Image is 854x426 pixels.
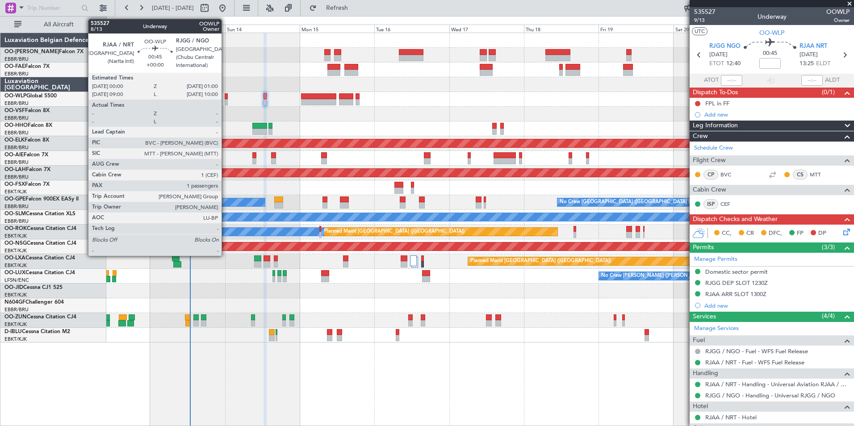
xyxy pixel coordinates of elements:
div: Planned Maint [GEOGRAPHIC_DATA] ([GEOGRAPHIC_DATA]) [470,255,611,268]
a: EBBR/BRU [4,115,29,121]
a: OO-LAHFalcon 7X [4,167,50,172]
span: DFC, [769,229,782,238]
a: OO-ELKFalcon 8X [4,138,49,143]
div: Add new [704,302,850,309]
a: EBKT/KJK [4,262,27,269]
div: No Crew [GEOGRAPHIC_DATA] ([GEOGRAPHIC_DATA] National) [560,196,709,209]
a: EBBR/BRU [4,129,29,136]
div: ISP [703,199,718,209]
a: EBKT/KJK [4,247,27,254]
span: 535527 [694,7,716,17]
a: OO-LXACessna Citation CJ4 [4,255,75,261]
div: [DATE] [108,18,123,25]
span: All Aircraft [23,21,94,28]
span: OO-ROK [4,226,27,231]
a: EBBR/BRU [4,203,29,210]
span: N604GF [4,300,25,305]
div: Add new [704,111,850,118]
span: Flight Crew [693,155,726,166]
a: OO-HHOFalcon 8X [4,123,52,128]
span: ETOT [709,59,724,68]
a: MTT [810,171,830,179]
a: N604GFChallenger 604 [4,300,64,305]
span: OO-FSX [4,182,25,187]
span: 12:40 [726,59,741,68]
a: EBKT/KJK [4,336,27,342]
a: RJGG / NGO - Handling - Universal RJGG / NGO [705,392,835,399]
div: Fri 19 [599,25,673,33]
div: Sun 14 [225,25,300,33]
span: RJGG NGO [709,42,741,51]
a: OO-ZUNCessna Citation CJ4 [4,314,76,320]
span: Fuel [693,335,705,346]
a: EBBR/BRU [4,218,29,225]
span: Dispatch To-Dos [693,88,738,98]
span: ALDT [825,76,840,85]
span: (4/4) [822,311,835,321]
a: LFSN/ENC [4,277,29,284]
span: OO-JID [4,285,23,290]
span: OO-WLP [759,28,784,38]
input: --:-- [721,75,742,86]
span: OO-LUX [4,270,25,276]
input: Trip Number [27,1,79,15]
span: Owner [826,17,850,24]
span: DP [818,229,826,238]
span: D-IBLU [4,329,22,334]
span: CR [746,229,754,238]
button: Refresh [305,1,359,15]
a: EBBR/BRU [4,71,29,77]
div: Planned Maint [GEOGRAPHIC_DATA] ([GEOGRAPHIC_DATA]) [324,225,465,238]
span: OO-AIE [4,152,24,158]
div: FPL in FF [705,100,729,107]
span: [DATE] [800,50,818,59]
span: ATOT [704,76,719,85]
span: OO-LXA [4,255,25,261]
div: Thu 18 [524,25,599,33]
a: BVC [720,171,741,179]
a: OO-AIEFalcon 7X [4,152,48,158]
span: OOWLP [826,7,850,17]
a: RJAA / NRT - Hotel [705,413,757,421]
div: Sat 13 [150,25,225,33]
span: (0/1) [822,88,835,97]
span: Hotel [693,401,708,412]
a: OO-ROKCessna Citation CJ4 [4,226,76,231]
a: OO-[PERSON_NAME]Falcon 7X [4,49,84,54]
a: EBBR/BRU [4,56,29,63]
a: EBBR/BRU [4,100,29,107]
a: RJAA / NRT - Handling - Universal Aviation RJAA / NRT [705,380,850,388]
button: UTC [692,27,707,35]
span: (3/3) [822,242,835,252]
a: EBKT/KJK [4,188,27,195]
a: EBBR/BRU [4,306,29,313]
a: OO-WLPGlobal 5500 [4,93,57,99]
span: OO-ELK [4,138,25,143]
a: RJGG / NGO - Fuel - WFS Fuel Release [705,347,808,355]
span: Services [693,312,716,322]
span: Refresh [318,5,356,11]
a: OO-NSGCessna Citation CJ4 [4,241,76,246]
a: CEF [720,200,741,208]
div: Sat 20 [674,25,748,33]
span: [DATE] [709,50,728,59]
div: Wed 17 [449,25,524,33]
div: RJGG DEP SLOT 1230Z [705,279,768,287]
span: Crew [693,131,708,142]
a: OO-VSFFalcon 8X [4,108,50,113]
div: RJAA ARR SLOT 1300Z [705,290,766,298]
span: OO-ZUN [4,314,27,320]
span: OO-FAE [4,64,25,69]
a: Manage Services [694,324,739,333]
span: OO-LAH [4,167,26,172]
div: CS [793,170,808,180]
span: Leg Information [693,121,738,131]
a: EBKT/KJK [4,233,27,239]
a: EBKT/KJK [4,292,27,298]
a: OO-FSXFalcon 7X [4,182,50,187]
div: CP [703,170,718,180]
a: EBBR/BRU [4,144,29,151]
a: D-IBLUCessna Citation M2 [4,329,70,334]
span: FP [797,229,804,238]
div: No Crew [PERSON_NAME] ([PERSON_NAME]) [601,269,708,283]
